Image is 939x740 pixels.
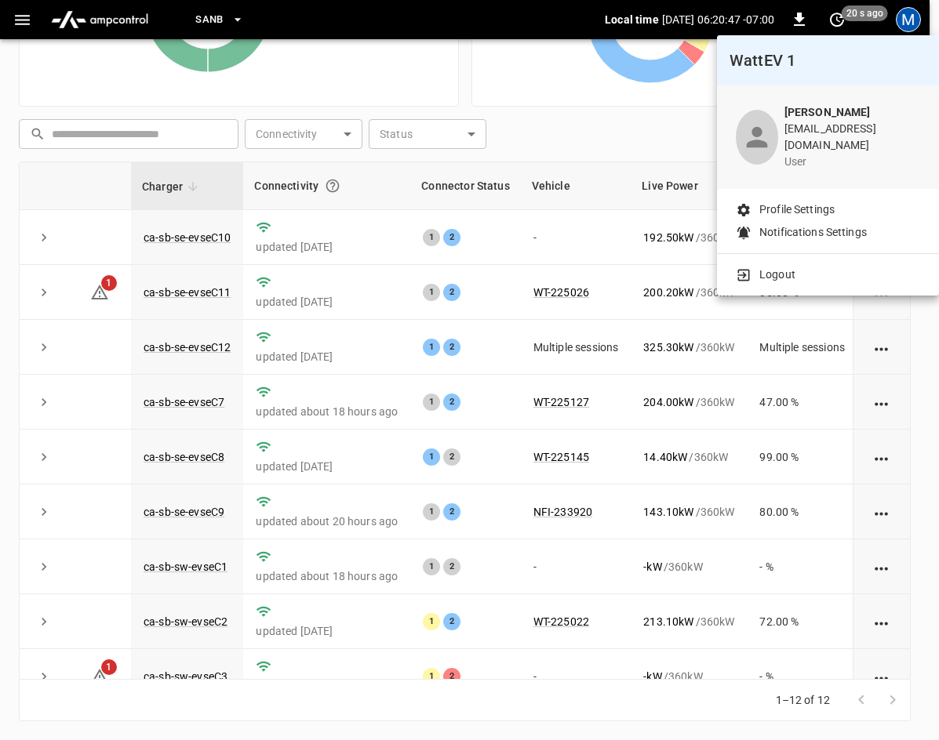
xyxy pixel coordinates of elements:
[784,154,920,170] p: user
[759,267,795,283] p: Logout
[730,48,926,73] h6: WattEV 1
[736,110,778,165] div: profile-icon
[759,201,835,218] p: Profile Settings
[759,224,867,241] p: Notifications Settings
[784,121,920,154] p: [EMAIL_ADDRESS][DOMAIN_NAME]
[784,106,871,118] b: [PERSON_NAME]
